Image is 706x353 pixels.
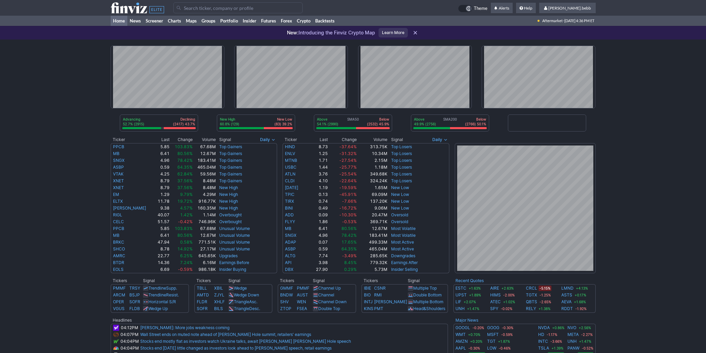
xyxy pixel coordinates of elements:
[180,205,193,211] span: 4.57%
[391,240,414,245] a: Most Active
[193,191,216,198] td: 4.29M
[339,185,357,190] span: -19.59%
[413,299,443,304] a: Multiple Bottom
[391,178,412,183] a: Top Losers
[219,158,242,163] a: Top Gainers
[539,3,596,14] a: [PERSON_NAME].bebb
[285,199,294,204] a: TIRX
[318,299,347,304] a: Channel Down
[219,165,242,170] a: Top Gainers
[391,137,403,142] span: Signal
[197,286,207,291] a: TBLL
[357,198,388,205] td: 137.20K
[285,240,296,245] a: ADAP
[308,157,328,164] td: 1.71
[548,5,591,11] span: [PERSON_NAME].bebb
[148,292,166,297] span: Trendline
[113,253,125,258] a: AMRC
[234,299,257,304] a: TriangleAsc.
[193,205,216,212] td: 160.35M
[219,226,250,231] a: Unusual Volume
[234,286,247,291] a: Wedge
[285,185,298,190] a: [DATE]
[308,150,328,157] td: 1.25
[318,286,341,291] a: Channel Up
[526,285,537,292] a: CRCL
[148,299,176,304] a: Horizontal S/R
[193,157,216,164] td: 183.41M
[490,305,498,312] a: SPY
[154,143,170,150] td: 5.85
[113,205,146,211] a: [PERSON_NAME]
[487,331,499,338] a: MSFT
[285,144,295,149] a: HIND
[113,260,124,265] a: BTDR
[538,345,549,352] a: TSLA
[113,240,124,245] a: BRKC
[297,299,306,304] a: WEN
[219,171,242,176] a: Top Gainers
[561,298,572,305] a: AEVA
[170,136,193,143] th: Change
[308,178,328,184] td: 4.10
[113,226,124,231] a: PPCB
[487,338,496,345] a: TGT
[240,16,259,26] a: Insider
[214,292,224,297] a: ZJYL
[219,144,242,149] a: Top Gainers
[455,345,466,352] a: AAPL
[391,226,416,231] a: Most Volatile
[357,150,388,157] td: 10.34M
[490,285,499,292] a: AIRE
[491,3,513,14] a: Alerts
[219,185,238,190] a: New High
[113,219,124,224] a: CELC
[219,246,250,251] a: Unusual Volume
[455,298,461,305] a: LIF
[455,338,468,345] a: AMZN
[177,165,193,170] span: 64.35%
[339,165,357,170] span: -25.77%
[197,306,208,311] a: SOFR
[278,16,294,26] a: Forex
[280,299,289,304] a: SHV
[538,338,548,345] a: INTC
[391,260,418,265] a: Earnings After
[154,212,170,218] td: 40.07
[567,338,577,345] a: UNH
[339,158,357,163] span: -27.54%
[465,117,486,122] p: Below
[294,16,313,26] a: Crypto
[455,324,470,331] a: GOOGL
[490,292,501,298] a: HIMS
[113,212,122,217] a: RIGL
[455,285,466,292] a: ESTC
[357,164,388,171] td: 1.18M
[123,122,144,126] p: 52.7% (2915)
[374,292,382,297] a: RMI
[364,306,373,311] a: KINS
[318,292,334,297] a: Channel
[148,286,177,291] a: TrendlineSupp.
[214,306,223,311] a: BILS
[357,136,388,143] th: Volume
[367,122,389,126] p: (2532) 45.9%
[113,233,119,238] a: MB
[526,305,536,312] a: RELY
[538,331,544,338] a: HD
[357,191,388,198] td: 69.09M
[313,16,337,26] a: Backtests
[297,286,309,291] a: PMMF
[193,225,216,232] td: 67.68M
[285,226,291,231] a: MB
[391,205,409,211] a: New Low
[328,136,357,143] th: Change
[219,205,238,211] a: New High
[214,299,225,304] a: XHLF
[148,306,168,311] a: Wedge Up
[197,292,209,297] a: AMTD
[219,151,242,156] a: Top Gainers
[391,171,412,176] a: Top Losers
[260,136,270,143] span: Daily
[564,16,594,26] span: [DATE] 4:36 PM ET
